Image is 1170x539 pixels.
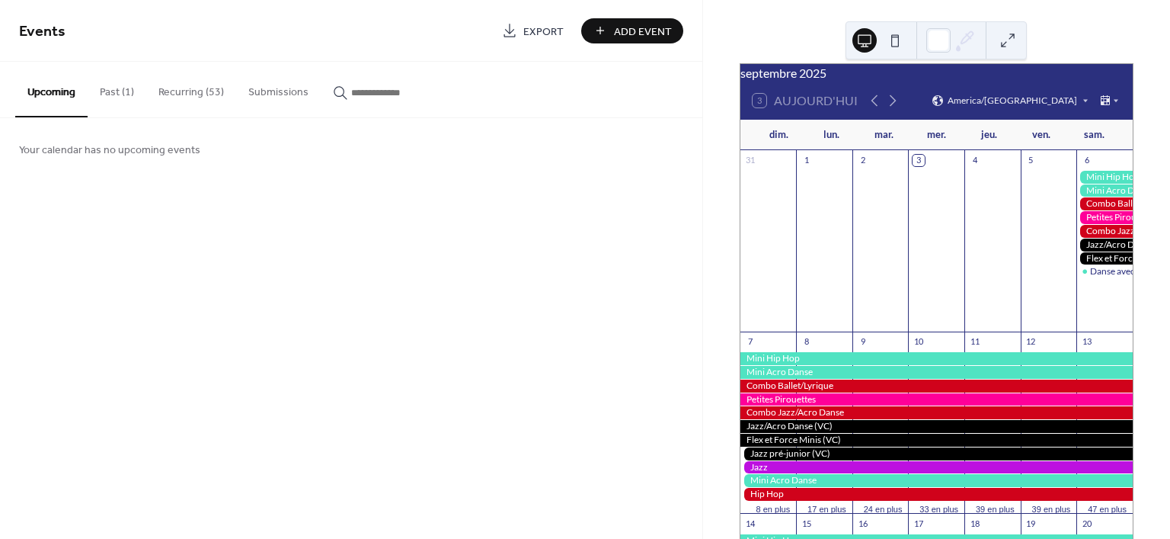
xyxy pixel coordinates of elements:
[948,96,1077,105] span: America/[GEOGRAPHIC_DATA]
[740,380,1133,393] div: Combo Ballet/Lyrique
[740,448,1133,460] div: Jazz pré-junior (VC)
[858,120,910,150] div: mar.
[753,120,805,150] div: dim.
[1076,252,1133,265] div: Flex et Force Minis (VC)
[614,24,672,40] span: Add Event
[1025,155,1037,166] div: 5
[1076,184,1133,197] div: Mini Acro Danse
[740,434,1133,447] div: Flex et Force Minis (VC)
[740,406,1133,419] div: Combo Jazz/Acro Danse
[963,120,1015,150] div: jeu.
[740,366,1133,379] div: Mini Acro Danse
[801,502,852,515] button: 17 en plus
[801,518,812,529] div: 15
[1076,225,1133,238] div: Combo Jazz/Acro Danse
[857,518,868,529] div: 16
[1081,518,1092,529] div: 20
[969,518,980,529] div: 18
[1076,211,1133,224] div: Petites Pirouettes
[970,502,1021,515] button: 39 en plus
[745,518,756,529] div: 14
[236,62,321,116] button: Submissions
[740,393,1133,406] div: Petites Pirouettes
[1025,518,1037,529] div: 19
[15,62,88,117] button: Upcoming
[969,155,980,166] div: 4
[913,155,924,166] div: 3
[146,62,236,116] button: Recurring (53)
[1081,336,1092,348] div: 13
[858,502,909,515] button: 24 en plus
[805,120,858,150] div: lun.
[491,18,575,43] a: Export
[913,502,964,515] button: 33 en plus
[581,18,683,43] button: Add Event
[913,336,924,348] div: 10
[801,155,812,166] div: 1
[745,155,756,166] div: 31
[857,336,868,348] div: 9
[910,120,963,150] div: mer.
[913,518,924,529] div: 17
[19,143,200,159] span: Your calendar has no upcoming events
[740,420,1133,433] div: Jazz/Acro Danse (VC)
[1076,171,1133,184] div: Mini Hip Hop
[740,64,1133,82] div: septembre 2025
[750,502,797,515] button: 8 en plus
[969,336,980,348] div: 11
[1076,197,1133,210] div: Combo Ballet/Lyrique
[801,336,812,348] div: 8
[1076,239,1133,252] div: Jazz/Acro Danse (VC)
[1015,120,1068,150] div: ven.
[1081,155,1092,166] div: 6
[1068,120,1120,150] div: sam.
[19,17,66,47] span: Events
[523,24,564,40] span: Export
[88,62,146,116] button: Past (1)
[1090,265,1152,278] div: Danse avec moi
[740,461,1133,474] div: Jazz
[1025,336,1037,348] div: 12
[745,336,756,348] div: 7
[1082,502,1133,515] button: 47 en plus
[1026,502,1077,515] button: 39 en plus
[740,474,1133,487] div: Mini Acro Danse
[740,488,1133,501] div: Hip Hop
[1076,265,1133,278] div: Danse avec moi
[857,155,868,166] div: 2
[740,352,1133,365] div: Mini Hip Hop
